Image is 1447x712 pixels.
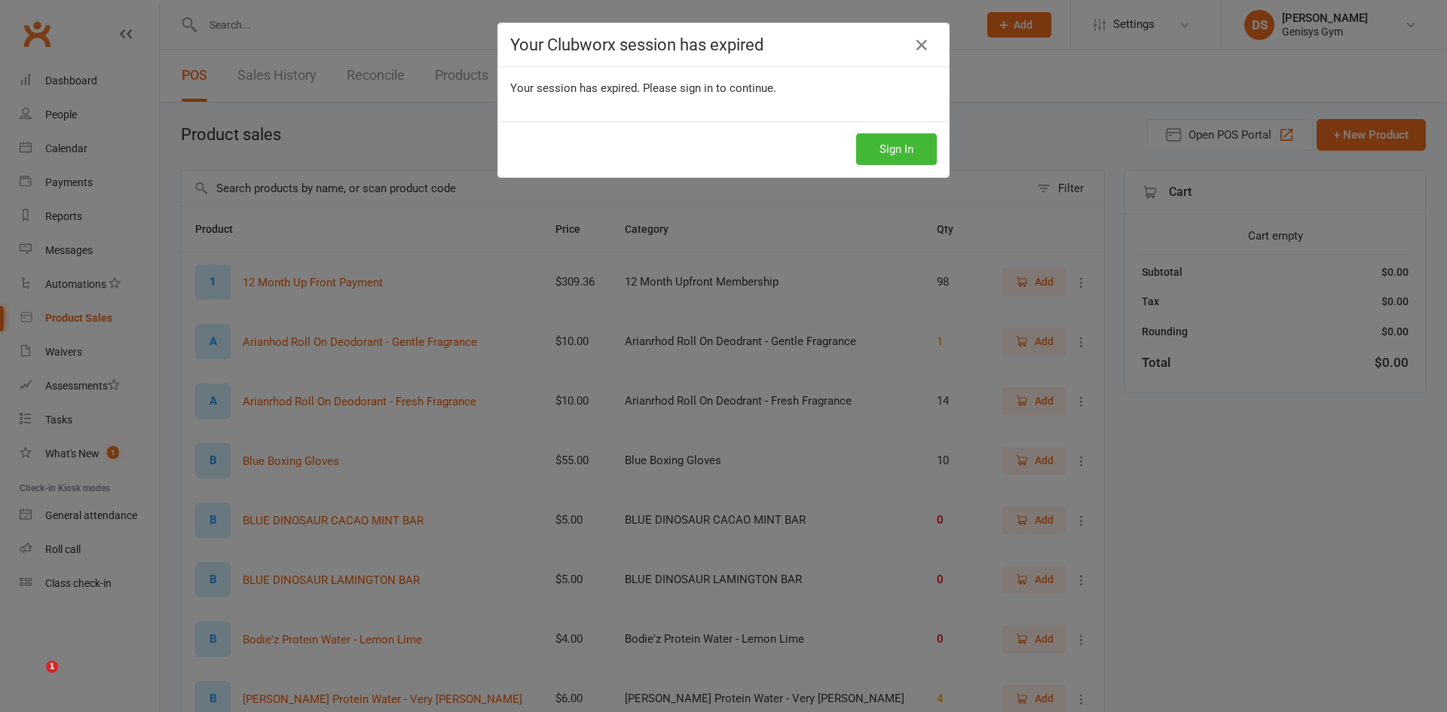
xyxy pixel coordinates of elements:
[15,661,51,697] iframe: Intercom live chat
[510,81,776,95] span: Your session has expired. Please sign in to continue.
[856,133,937,165] button: Sign In
[46,661,58,673] span: 1
[910,33,934,57] a: Close
[510,35,937,54] h4: Your Clubworx session has expired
